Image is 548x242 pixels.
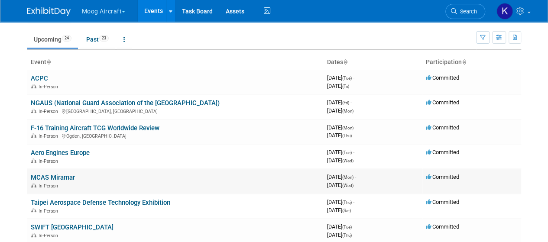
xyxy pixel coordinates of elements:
[99,35,109,42] span: 23
[327,99,352,106] span: [DATE]
[327,182,353,188] span: [DATE]
[350,99,352,106] span: -
[39,158,61,164] span: In-Person
[39,133,61,139] span: In-Person
[31,109,36,113] img: In-Person Event
[46,58,51,65] a: Sort by Event Name
[426,199,459,205] span: Committed
[445,4,485,19] a: Search
[31,223,113,231] a: SWIFT [GEOGRAPHIC_DATA]
[327,174,356,180] span: [DATE]
[353,199,354,205] span: -
[31,133,36,138] img: In-Person Event
[457,8,477,15] span: Search
[342,208,351,213] span: (Sat)
[327,83,349,89] span: [DATE]
[342,158,353,163] span: (Wed)
[426,223,459,230] span: Committed
[342,175,353,180] span: (Mon)
[327,199,354,205] span: [DATE]
[327,107,353,114] span: [DATE]
[353,74,354,81] span: -
[342,76,352,81] span: (Tue)
[31,84,36,88] img: In-Person Event
[31,124,159,132] a: F-16 Training Aircraft TCG Worldwide Review
[31,132,320,139] div: Ogden, [GEOGRAPHIC_DATA]
[39,183,61,189] span: In-Person
[327,149,354,155] span: [DATE]
[342,126,353,130] span: (Mon)
[31,107,320,114] div: [GEOGRAPHIC_DATA], [GEOGRAPHIC_DATA]
[426,174,459,180] span: Committed
[31,183,36,187] img: In-Person Event
[327,132,352,139] span: [DATE]
[462,58,466,65] a: Sort by Participation Type
[327,207,351,213] span: [DATE]
[342,84,349,89] span: (Fri)
[327,74,354,81] span: [DATE]
[39,84,61,90] span: In-Person
[31,199,170,207] a: Taipei Aerospace Defense Technology Exhibition
[342,225,352,229] span: (Tue)
[62,35,71,42] span: 24
[426,124,459,131] span: Committed
[31,74,48,82] a: ACPC
[343,58,347,65] a: Sort by Start Date
[327,124,356,131] span: [DATE]
[327,223,354,230] span: [DATE]
[342,233,352,238] span: (Thu)
[353,149,354,155] span: -
[27,31,78,48] a: Upcoming24
[342,100,349,105] span: (Fri)
[39,109,61,114] span: In-Person
[31,158,36,163] img: In-Person Event
[355,124,356,131] span: -
[342,183,353,188] span: (Wed)
[80,31,115,48] a: Past23
[426,74,459,81] span: Committed
[31,174,75,181] a: MCAS Miramar
[426,149,459,155] span: Committed
[39,233,61,239] span: In-Person
[342,200,352,205] span: (Thu)
[342,150,352,155] span: (Tue)
[342,133,352,138] span: (Thu)
[342,109,353,113] span: (Mon)
[31,233,36,237] img: In-Person Event
[422,55,521,70] th: Participation
[355,174,356,180] span: -
[327,232,352,238] span: [DATE]
[27,7,71,16] img: ExhibitDay
[31,208,36,213] img: In-Person Event
[353,223,354,230] span: -
[327,157,353,164] span: [DATE]
[27,55,324,70] th: Event
[31,149,90,157] a: Aero Engines Europe
[496,3,513,19] img: Kathryn Germony
[426,99,459,106] span: Committed
[39,208,61,214] span: In-Person
[324,55,422,70] th: Dates
[31,99,220,107] a: NGAUS (National Guard Association of the [GEOGRAPHIC_DATA])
